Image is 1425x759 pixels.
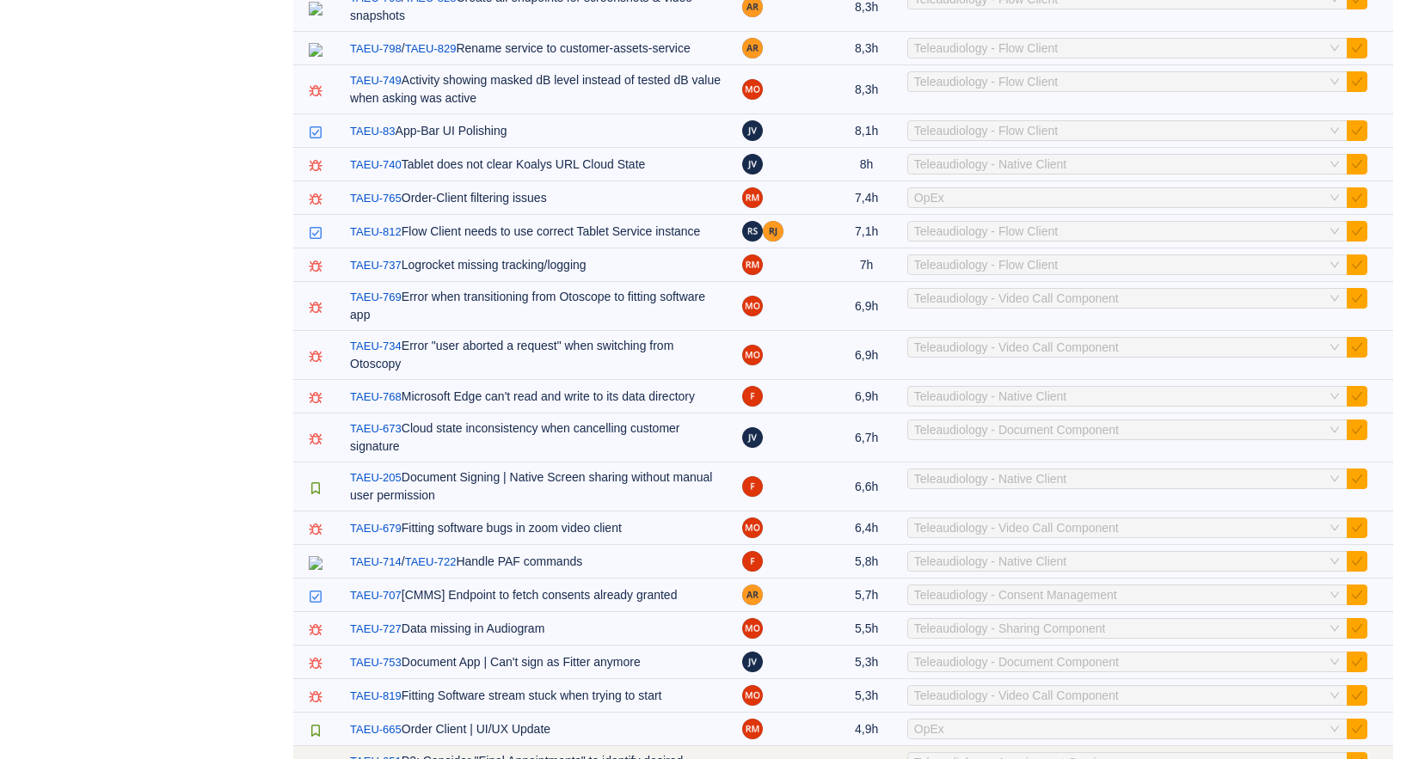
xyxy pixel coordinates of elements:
[834,248,899,282] td: 7h
[309,193,322,206] img: 10303
[914,389,1066,403] span: Teleaudiology - Native Client
[350,587,402,604] a: TAEU-707
[309,43,322,57] img: 20147
[350,190,402,207] a: TAEU-765
[309,690,322,704] img: 10303
[834,181,899,215] td: 7,4h
[350,721,402,738] a: TAEU-665
[834,578,899,612] td: 5,7h
[405,40,457,58] a: TAEU-829
[350,654,402,671] a: TAEU-753
[1330,125,1340,138] i: icon: down
[350,621,402,638] a: TAEU-727
[1347,618,1367,639] button: icon: check
[834,215,899,248] td: 7,1h
[834,114,899,148] td: 8,1h
[742,38,763,58] img: AR
[1347,685,1367,706] button: icon: check
[763,221,783,242] img: RP
[914,291,1119,305] span: Teleaudiology - Video Call Component
[742,254,763,275] img: RM
[405,554,457,571] a: TAEU-722
[742,79,763,100] img: MO
[309,523,322,536] img: 10303
[1347,419,1367,440] button: icon: check
[914,191,944,205] span: OpEx
[834,331,899,380] td: 6,9h
[914,340,1119,354] span: Teleaudiology - Video Call Component
[834,282,899,331] td: 6,9h
[1347,719,1367,739] button: icon: check
[341,578,734,612] td: [CMMS] Endpoint to fetch consents already granted
[1330,556,1340,568] i: icon: down
[341,331,734,380] td: Error "user aborted a request" when switching from Otoscopy
[742,652,763,672] img: JV
[1330,342,1340,354] i: icon: down
[309,391,322,405] img: 10303
[914,554,1066,568] span: Teleaudiology - Native Client
[914,258,1058,272] span: Teleaudiology - Flow Client
[1330,159,1340,171] i: icon: down
[914,621,1106,635] span: Teleaudiology - Sharing Component
[914,722,944,736] span: OpEx
[742,517,763,538] img: MO
[742,154,763,174] img: JV
[1330,43,1340,55] i: icon: down
[309,623,322,637] img: 10303
[341,181,734,215] td: Order-Client filtering issues
[1330,226,1340,238] i: icon: down
[742,296,763,316] img: MO
[914,41,1058,55] span: Teleaudiology - Flow Client
[309,125,322,139] img: 10318
[834,380,899,413] td: 6,9h
[341,612,734,646] td: Data missing in Audiogram
[1347,120,1367,141] button: icon: check
[742,427,763,448] img: JV
[742,476,763,497] img: F
[1330,523,1340,535] i: icon: down
[350,554,405,568] span: /
[1347,288,1367,309] button: icon: check
[341,646,734,679] td: Document App | Can't sign as Fitter anymore
[309,481,322,495] img: 10315
[1330,690,1340,702] i: icon: down
[914,75,1058,89] span: Teleaudiology - Flow Client
[341,679,734,713] td: Fitting Software stream stuck when trying to start
[742,120,763,141] img: JV
[341,380,734,413] td: Microsoft Edge can't read and write to its data directory
[834,413,899,462] td: 6,7h
[350,520,402,537] a: TAEU-679
[1330,724,1340,736] i: icon: down
[1330,623,1340,635] i: icon: down
[914,689,1119,702] span: Teleaudiology - Video Call Component
[350,257,402,274] a: TAEU-737
[309,84,322,98] img: 10303
[1330,474,1340,486] i: icon: down
[914,124,1058,138] span: Teleaudiology - Flow Client
[742,585,763,605] img: AR
[341,511,734,545] td: Fitting software bugs in zoom video client
[350,289,402,306] a: TAEU-769
[1347,71,1367,92] button: icon: check
[350,41,405,55] span: /
[350,688,402,705] a: TAEU-819
[309,226,322,240] img: 10318
[1347,517,1367,538] button: icon: check
[834,612,899,646] td: 5,5h
[1347,551,1367,572] button: icon: check
[742,551,763,572] img: F
[1347,337,1367,358] button: icon: check
[834,65,899,114] td: 8,3h
[914,157,1066,171] span: Teleaudiology - Native Client
[914,224,1058,238] span: Teleaudiology - Flow Client
[341,114,734,148] td: App-Bar UI Polishing
[742,221,763,242] img: RF
[309,2,322,15] img: 20147
[309,590,322,603] img: 10318
[341,413,734,462] td: Cloud state inconsistency when cancelling customer signature
[1347,386,1367,407] button: icon: check
[341,215,734,248] td: Flow Client needs to use correct Tablet Service instance
[742,685,763,706] img: MO
[341,248,734,282] td: Logrocket missing tracking/logging
[1330,590,1340,602] i: icon: down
